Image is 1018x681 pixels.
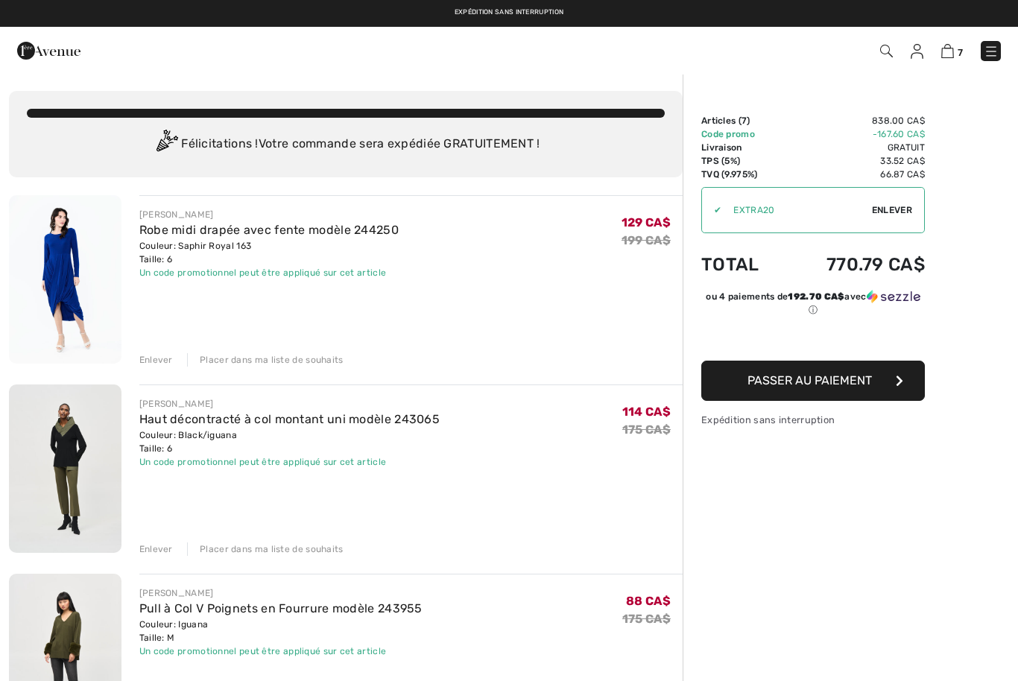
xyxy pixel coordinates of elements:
div: Un code promotionnel peut être appliqué sur cet article [139,644,423,658]
s: 175 CA$ [622,612,671,626]
div: [PERSON_NAME] [139,586,423,600]
div: ou 4 paiements de avec [701,290,925,317]
td: 838.00 CA$ [784,114,925,127]
iframe: PayPal-paypal [701,322,925,355]
img: Panier d'achat [941,44,954,58]
td: TPS (5%) [701,154,784,168]
div: Expédition sans interruption [701,413,925,427]
input: Code promo [721,188,872,232]
span: Enlever [872,203,912,217]
img: 1ère Avenue [17,36,80,66]
div: ✔ [702,203,721,217]
div: [PERSON_NAME] [139,397,440,411]
div: [PERSON_NAME] [139,208,399,221]
div: Un code promotionnel peut être appliqué sur cet article [139,266,399,279]
span: 88 CA$ [626,594,671,608]
td: Code promo [701,127,784,141]
a: Pull à Col V Poignets en Fourrure modèle 243955 [139,601,423,615]
div: Félicitations ! Votre commande sera expédiée GRATUITEMENT ! [27,130,665,159]
img: Congratulation2.svg [151,130,181,159]
div: Couleur: Saphir Royal 163 Taille: 6 [139,239,399,266]
img: Robe midi drapée avec fente modèle 244250 [9,195,121,364]
span: 7 [958,47,963,58]
div: Un code promotionnel peut être appliqué sur cet article [139,455,440,469]
div: Enlever [139,353,173,367]
img: Mes infos [911,44,923,59]
span: 192.70 CA$ [788,291,844,302]
s: 175 CA$ [622,422,671,437]
td: Articles ( ) [701,114,784,127]
div: ou 4 paiements de192.70 CA$avecSezzle Cliquez pour en savoir plus sur Sezzle [701,290,925,322]
img: Sezzle [867,290,920,303]
img: Recherche [880,45,893,57]
td: 770.79 CA$ [784,239,925,290]
div: Enlever [139,542,173,556]
a: 7 [941,42,963,60]
span: Passer au paiement [747,373,872,387]
button: Passer au paiement [701,361,925,401]
td: Livraison [701,141,784,154]
a: Haut décontracté à col montant uni modèle 243065 [139,412,440,426]
td: Total [701,239,784,290]
div: Couleur: Iguana Taille: M [139,618,423,644]
a: 1ère Avenue [17,42,80,57]
a: Robe midi drapée avec fente modèle 244250 [139,223,399,237]
td: TVQ (9.975%) [701,168,784,181]
td: 66.87 CA$ [784,168,925,181]
div: Couleur: Black/iguana Taille: 6 [139,428,440,455]
td: 33.52 CA$ [784,154,925,168]
div: Placer dans ma liste de souhaits [187,353,344,367]
img: Haut décontracté à col montant uni modèle 243065 [9,384,121,553]
span: 114 CA$ [622,405,671,419]
span: 7 [742,115,747,126]
td: -167.60 CA$ [784,127,925,141]
div: Placer dans ma liste de souhaits [187,542,344,556]
td: Gratuit [784,141,925,154]
a: Expédition sans interruption [455,8,563,16]
s: 199 CA$ [622,233,671,247]
span: 129 CA$ [622,215,671,229]
img: Menu [984,44,999,59]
